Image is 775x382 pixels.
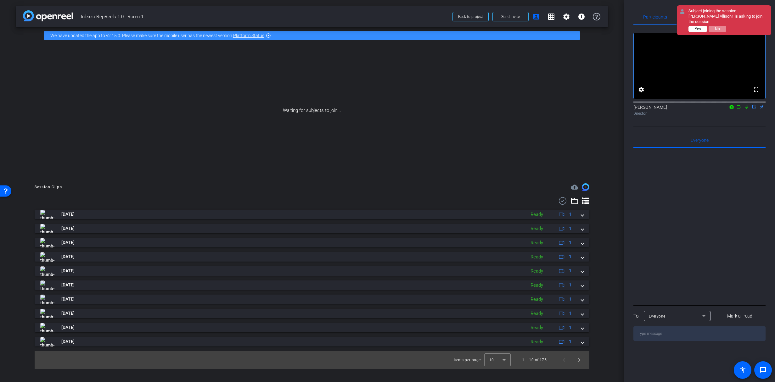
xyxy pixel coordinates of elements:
[633,313,639,320] div: To:
[61,268,75,274] span: [DATE]
[40,238,54,247] img: thumb-nail
[527,239,546,246] div: Ready
[527,324,546,331] div: Ready
[569,239,571,246] span: 1
[578,13,585,20] mat-icon: info
[527,338,546,346] div: Ready
[532,13,540,20] mat-icon: account_box
[563,13,570,20] mat-icon: settings
[527,225,546,232] div: Ready
[571,183,578,191] span: Destinations for your clips
[40,280,54,290] img: thumb-nail
[23,10,73,21] img: app-logo
[233,33,264,38] a: Platform Status
[688,8,768,14] div: Subject joining the session
[557,352,572,368] button: Previous page
[750,104,758,109] mat-icon: flip
[501,14,520,19] span: Send invite
[688,26,707,32] button: Yes
[44,31,580,40] div: We have updated the app to v2.15.0. Please make sure the mobile user has the newest version.
[569,310,571,317] span: 1
[61,253,75,260] span: [DATE]
[569,253,571,260] span: 1
[81,10,449,23] span: Inlexzo RepReels 1.0 - Room 1
[643,15,667,19] span: Participants
[35,309,589,318] mat-expansion-panel-header: thumb-nail[DATE]Ready1
[61,324,75,331] span: [DATE]
[35,210,589,219] mat-expansion-panel-header: thumb-nail[DATE]Ready1
[569,324,571,331] span: 1
[40,252,54,262] img: thumb-nail
[16,44,608,177] div: Waiting for subjects to join...
[633,104,766,116] div: [PERSON_NAME]
[61,239,75,246] span: [DATE]
[695,27,701,31] span: Yes
[527,268,546,275] div: Ready
[61,338,75,345] span: [DATE]
[633,111,766,116] div: Director
[40,210,54,219] img: thumb-nail
[527,253,546,261] div: Ready
[759,366,767,374] mat-icon: message
[527,211,546,218] div: Ready
[40,266,54,276] img: thumb-nail
[35,337,589,346] mat-expansion-panel-header: thumb-nail[DATE]Ready1
[527,282,546,289] div: Ready
[691,138,709,142] span: Everyone
[637,86,645,93] mat-icon: settings
[569,296,571,302] span: 1
[61,225,75,232] span: [DATE]
[569,211,571,218] span: 1
[40,295,54,304] img: thumb-nail
[569,268,571,274] span: 1
[572,352,587,368] button: Next page
[714,310,766,322] button: Mark all read
[569,282,571,288] span: 1
[688,14,768,25] div: [PERSON_NAME] Allison1 is asking to join the session
[35,238,589,247] mat-expansion-panel-header: thumb-nail[DATE]Ready1
[727,313,752,319] span: Mark all read
[61,310,75,317] span: [DATE]
[40,309,54,318] img: thumb-nail
[522,357,547,363] div: 1 – 10 of 175
[40,224,54,233] img: thumb-nail
[571,183,578,191] mat-icon: cloud_upload
[527,310,546,317] div: Ready
[35,184,62,190] div: Session Clips
[569,338,571,345] span: 1
[548,13,555,20] mat-icon: grid_on
[35,280,589,290] mat-expansion-panel-header: thumb-nail[DATE]Ready1
[709,26,726,32] button: No
[569,225,571,232] span: 1
[452,12,489,21] button: Back to project
[61,282,75,288] span: [DATE]
[35,252,589,262] mat-expansion-panel-header: thumb-nail[DATE]Ready1
[35,224,589,233] mat-expansion-panel-header: thumb-nail[DATE]Ready1
[61,211,75,218] span: [DATE]
[739,366,746,374] mat-icon: accessibility
[454,357,482,363] div: Items per page:
[582,183,589,191] img: Session clips
[35,295,589,304] mat-expansion-panel-header: thumb-nail[DATE]Ready1
[527,296,546,303] div: Ready
[752,86,760,93] mat-icon: fullscreen
[40,323,54,332] img: thumb-nail
[35,266,589,276] mat-expansion-panel-header: thumb-nail[DATE]Ready1
[715,27,720,31] span: No
[35,323,589,332] mat-expansion-panel-header: thumb-nail[DATE]Ready1
[649,314,665,318] span: Everyone
[492,12,529,21] button: Send invite
[40,337,54,346] img: thumb-nail
[458,14,483,19] span: Back to project
[61,296,75,302] span: [DATE]
[266,33,271,38] mat-icon: highlight_off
